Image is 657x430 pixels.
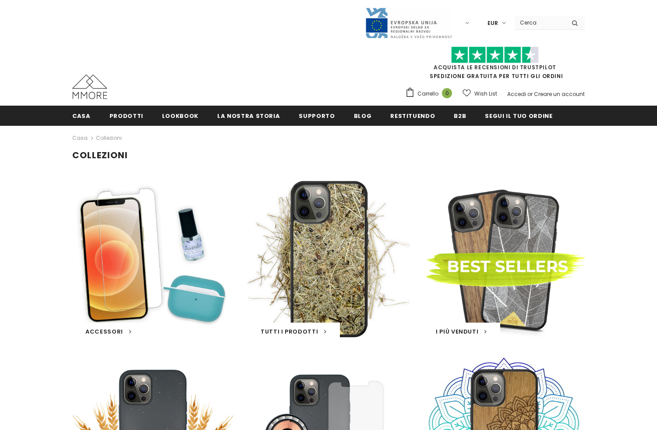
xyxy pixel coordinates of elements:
[72,150,585,161] h1: Collezioni
[365,7,452,39] img: Javni Razpis
[72,106,91,125] a: Casa
[474,89,497,98] span: Wish List
[485,106,552,125] a: Segui il tuo ordine
[85,327,123,336] span: Accessori
[72,75,107,99] img: Casi MMORE
[436,327,487,336] a: I Più Venduti
[515,16,565,29] input: Search Site
[261,327,327,336] a: Tutti i Prodotti
[534,90,585,98] a: Creare un account
[405,87,456,100] a: Carrello 0
[109,112,143,120] span: Prodotti
[436,327,478,336] span: I Più Venduti
[162,106,198,125] a: Lookbook
[485,112,552,120] span: Segui il tuo ordine
[405,50,585,80] span: SPEDIZIONE GRATUITA PER TUTTI GLI ORDINI
[299,106,335,125] a: supporto
[390,106,435,125] a: Restituendo
[85,327,131,336] a: Accessori
[454,112,466,120] span: B2B
[390,112,435,120] span: Restituendo
[434,64,556,71] a: Acquista le recensioni di TrustPilot
[96,133,122,143] span: Collezioni
[72,112,91,120] span: Casa
[354,112,372,120] span: Blog
[217,106,280,125] a: La nostra storia
[365,19,452,26] a: Javni Razpis
[217,112,280,120] span: La nostra storia
[261,327,318,336] span: Tutti i Prodotti
[454,106,466,125] a: B2B
[109,106,143,125] a: Prodotti
[442,88,452,98] span: 0
[299,112,335,120] span: supporto
[527,90,533,98] span: or
[487,19,498,28] span: EUR
[72,133,88,143] a: Casa
[417,89,438,98] span: Carrello
[162,112,198,120] span: Lookbook
[354,106,372,125] a: Blog
[507,90,526,98] a: Accedi
[451,46,539,64] img: Fidati di Pilot Stars
[463,86,497,101] a: Wish List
